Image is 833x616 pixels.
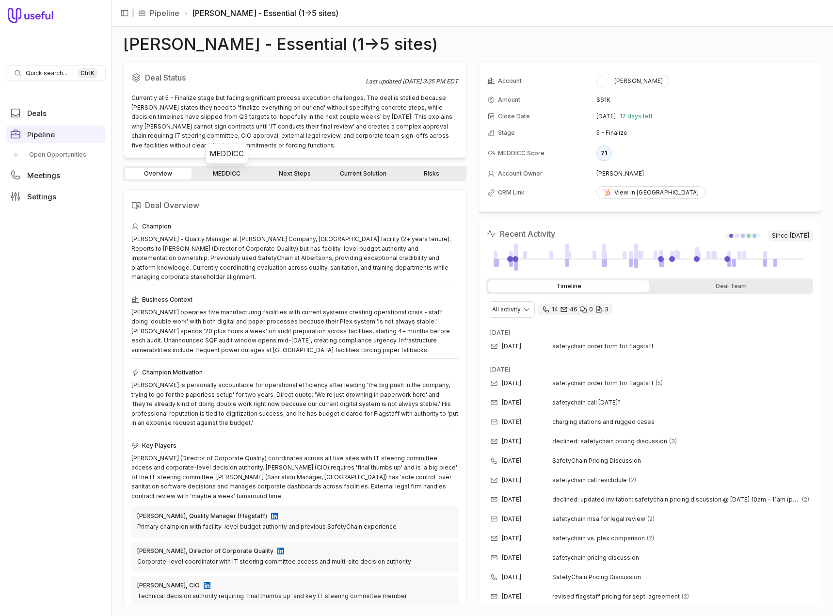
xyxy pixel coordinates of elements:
[502,379,521,387] time: [DATE]
[488,280,649,292] div: Timeline
[131,197,458,213] h2: Deal Overview
[204,582,210,589] img: LinkedIn
[552,476,627,484] span: safetychain call reschdule
[117,6,132,20] button: Collapse sidebar
[6,166,106,184] a: Meetings
[552,593,680,600] span: revised flagstaff pricing for sept. agreement
[6,126,106,143] a: Pipeline
[330,168,396,179] a: Current Solution
[137,557,452,567] div: Corporate-level coordinator with IT steering committee access and multi-site decision authority
[123,38,438,50] h1: [PERSON_NAME] - Essential (1->5 sites)
[669,438,677,445] span: 3 emails in thread
[131,308,458,355] div: [PERSON_NAME] operates five manufacturing facilities with current systems creating operational cr...
[366,78,458,85] div: Last updated
[502,554,521,562] time: [DATE]
[552,573,798,581] span: SafetyChain Pricing Discussion
[656,379,663,387] span: 5 emails in thread
[6,147,106,162] a: Open Opportunities
[490,329,510,336] time: [DATE]
[502,476,521,484] time: [DATE]
[131,234,458,282] div: [PERSON_NAME] - Quality Manager at [PERSON_NAME] Company, [GEOGRAPHIC_DATA] facility (2+ years te...
[6,147,106,162] div: Pipeline submenu
[131,367,458,378] div: Champion Motivation
[502,496,521,503] time: [DATE]
[596,125,812,141] td: 5 - Finalize
[193,168,260,179] a: MEDDICC
[27,110,47,117] span: Deals
[629,476,636,484] span: 2 emails in thread
[27,193,56,200] span: Settings
[502,593,521,600] time: [DATE]
[131,454,458,501] div: [PERSON_NAME] (Director of Corporate Quality) coordinates across all five sites with IT steering ...
[498,96,520,104] span: Amount
[538,304,612,315] div: 14 calls and 46 email threads
[137,591,452,601] div: Technical decision authority requiring 'final thumbs up' and key IT steering committee member
[137,547,273,555] div: [PERSON_NAME], Director of Corporate Quality
[502,515,521,523] time: [DATE]
[78,68,97,78] kbd: Ctrl K
[502,342,521,350] time: [DATE]
[498,189,525,196] span: CRM Link
[125,168,192,179] a: Overview
[6,104,106,122] a: Deals
[131,70,366,85] h2: Deal Status
[402,78,458,85] time: [DATE] 3:25 PM EDT
[498,129,515,137] span: Stage
[596,75,670,87] button: [PERSON_NAME]
[502,535,521,542] time: [DATE]
[131,294,458,306] div: Business Context
[552,496,800,503] span: declined: updated invitation: safetychain pricing discussion @ [DATE] 10am - 11am (pdt) ([PERSON_...
[552,418,655,426] span: charging stations and rugged cases
[27,172,60,179] span: Meetings
[262,168,328,179] a: Next Steps
[137,512,267,520] div: [PERSON_NAME], Quality Manager (Flagstaff)
[596,146,612,161] div: 71
[502,418,521,426] time: [DATE]
[596,92,812,108] td: $61K
[183,7,338,19] li: [PERSON_NAME] - Essential (1->5 sites)
[137,522,452,532] div: Primary champion with facility-level budget authority and previous SafetyChain experience
[150,7,179,19] a: Pipeline
[502,457,521,465] time: [DATE]
[552,438,667,445] span: declined: safetychain pricing discussion
[647,535,654,542] span: 2 emails in thread
[596,113,616,120] time: [DATE]
[498,77,522,85] span: Account
[552,399,621,406] span: safetychain call [DATE]?
[209,148,244,160] div: MEDDICC
[552,554,639,562] span: safetychain pricing discussion
[651,280,811,292] div: Deal Team
[490,366,510,373] time: [DATE]
[802,496,809,503] span: 2 emails in thread
[502,399,521,406] time: [DATE]
[790,232,809,240] time: [DATE]
[552,457,798,465] span: SafetyChain Pricing Discussion
[132,7,134,19] span: |
[596,186,705,199] a: View in [GEOGRAPHIC_DATA]
[498,149,545,157] span: MEDDICC Score
[131,380,458,428] div: [PERSON_NAME] is personally accountable for operational efficiency after leading 'the big push in...
[552,342,654,350] span: safetychain order form for flagstaff
[603,77,663,85] div: [PERSON_NAME]
[6,188,106,205] a: Settings
[277,548,284,554] img: LinkedIn
[502,573,521,581] time: [DATE]
[271,513,278,519] img: LinkedIn
[131,440,458,452] div: Key Players
[398,168,465,179] a: Risks
[486,228,555,240] h2: Recent Activity
[552,515,645,523] span: safetychain msa for legal review
[502,438,521,445] time: [DATE]
[768,230,813,242] span: Since
[620,113,653,120] span: 17 days left
[647,515,655,523] span: 2 emails in thread
[596,166,812,181] td: [PERSON_NAME]
[137,582,200,589] div: [PERSON_NAME], CIO
[603,189,699,196] div: View in [GEOGRAPHIC_DATA]
[26,69,67,77] span: Quick search...
[131,93,458,150] div: Currently at 5 - Finalize stage but facing significant process execution challenges. The deal is ...
[552,379,654,387] span: safetychain order form for flagstaff
[27,131,55,138] span: Pipeline
[498,170,543,178] span: Account Owner
[552,535,645,542] span: safetychain vs. plex comparison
